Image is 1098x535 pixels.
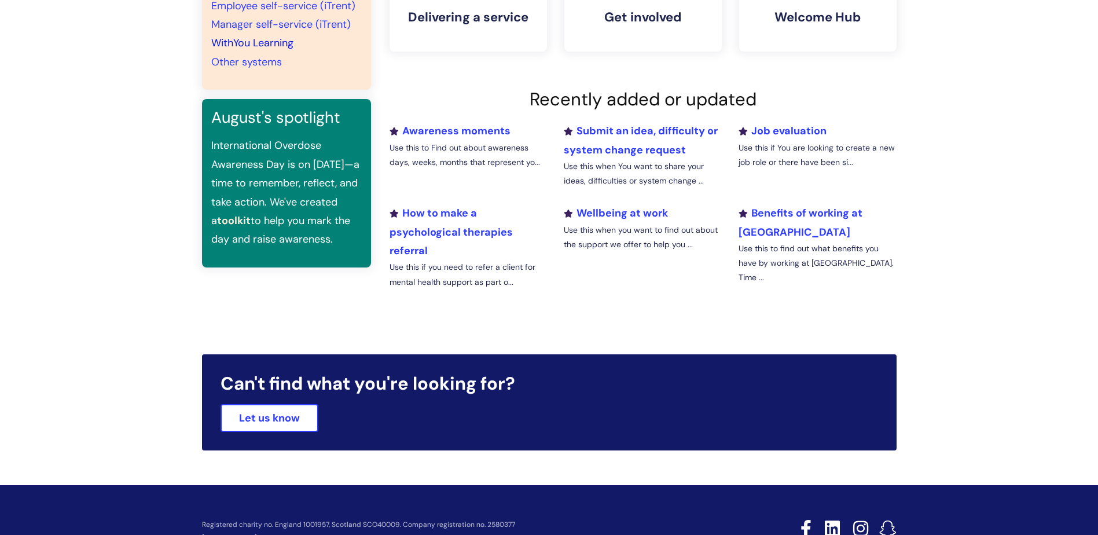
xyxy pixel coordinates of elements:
a: Job evaluation [739,124,827,138]
a: How to make a psychological therapies referral [390,206,513,258]
p: International Overdose Awareness Day is on [DATE]—a time to remember, reflect, and take action. W... [211,136,362,248]
p: Use this when you want to find out about the support we offer to help you ... [564,223,721,252]
a: Manager self-service (iTrent) [211,17,351,31]
p: Use this to find out what benefits you have by working at [GEOGRAPHIC_DATA]. Time ... [739,241,896,285]
h2: Can't find what you're looking for? [221,373,878,394]
h4: Delivering a service [399,10,538,25]
p: Use this if You are looking to create a new job role or there have been si... [739,141,896,170]
h3: August's spotlight [211,108,362,127]
a: Submit an idea, difficulty or system change request [564,124,718,156]
a: Other systems [211,55,282,69]
p: Use this to Find out about awareness days, weeks, months that represent yo... [390,141,547,170]
h4: Get involved [574,10,713,25]
p: Registered charity no. England 1001957, Scotland SCO40009. Company registration no. 2580377 [202,521,718,529]
a: Wellbeing at work [564,206,668,220]
a: WithYou Learning [211,36,293,50]
a: Awareness moments [390,124,511,138]
a: Let us know [221,404,318,432]
p: Use this if you need to refer a client for mental health support as part o... [390,260,547,289]
a: toolkit [217,214,251,228]
p: Use this when You want to share your ideas, difficulties or system change ... [564,159,721,188]
a: Benefits of working at [GEOGRAPHIC_DATA] [739,206,862,239]
h4: Welcome Hub [748,10,887,25]
h2: Recently added or updated [390,89,897,110]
